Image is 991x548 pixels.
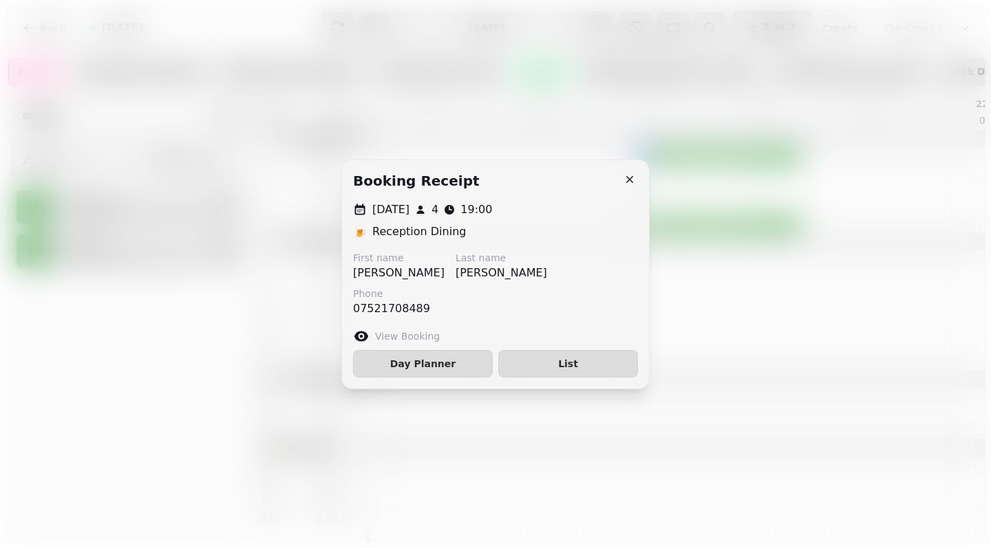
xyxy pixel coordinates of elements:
p: 07521708489 [353,300,430,317]
p: [PERSON_NAME] [353,265,445,281]
label: Last name [456,251,547,265]
p: [DATE] [372,201,409,218]
p: [PERSON_NAME] [456,265,547,281]
button: Day Planner [353,350,493,377]
label: Phone [353,287,430,300]
h2: Booking receipt [353,171,480,190]
p: 🍺 [353,223,367,240]
p: Reception Dining [372,223,466,240]
label: First name [353,251,445,265]
p: 19:00 [460,201,492,218]
p: 4 [431,201,438,218]
span: Day Planner [365,359,481,369]
span: List [510,359,626,369]
label: View Booking [375,329,440,343]
button: List [498,350,638,377]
